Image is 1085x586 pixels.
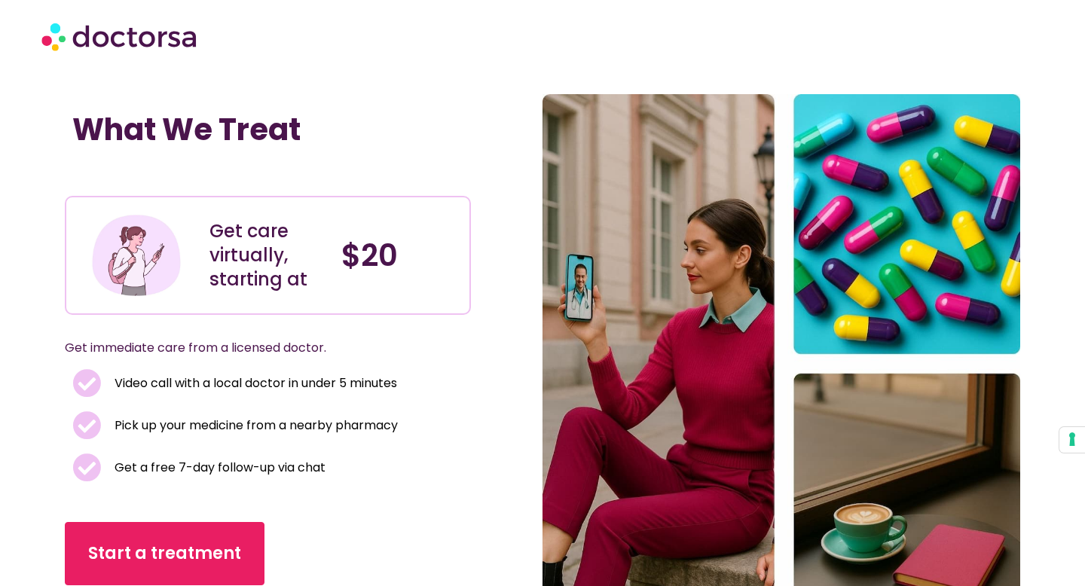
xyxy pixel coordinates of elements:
button: Your consent preferences for tracking technologies [1059,427,1085,453]
h4: $20 [341,237,458,273]
img: Illustration depicting a young woman in a casual outfit, engaged with her smartphone. She has a p... [90,209,183,302]
span: Pick up your medicine from a nearby pharmacy [111,415,398,436]
h1: What We Treat [72,111,463,148]
span: Video call with a local doctor in under 5 minutes [111,373,397,394]
p: Get immediate care from a licensed doctor. [65,337,435,359]
span: Start a treatment [88,542,241,566]
a: Start a treatment [65,522,264,585]
div: Get care virtually, starting at [209,219,326,291]
iframe: Customer reviews powered by Trustpilot [72,163,298,181]
span: Get a free 7-day follow-up via chat [111,457,325,478]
